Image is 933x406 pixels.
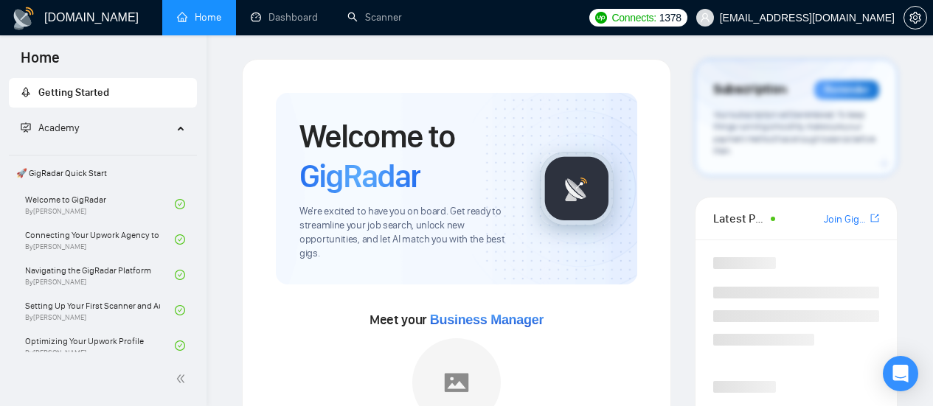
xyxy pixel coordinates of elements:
span: check-circle [175,305,185,315]
span: Connects: [611,10,656,26]
span: 1378 [659,10,681,26]
a: Optimizing Your Upwork ProfileBy[PERSON_NAME] [25,329,175,362]
a: Welcome to GigRadarBy[PERSON_NAME] [25,188,175,220]
div: Reminder [814,80,879,99]
a: Connecting Your Upwork Agency to GigRadarBy[PERSON_NAME] [25,223,175,256]
span: check-circle [175,340,185,351]
span: user [700,13,710,23]
a: homeHome [177,11,221,24]
span: Subscription [713,77,786,102]
img: logo [12,7,35,30]
a: export [870,211,879,225]
span: check-circle [175,199,185,209]
h1: Welcome to [299,116,516,196]
span: double-left [176,371,190,386]
span: Getting Started [38,86,109,99]
span: Meet your [370,312,544,328]
span: 🚀 GigRadar Quick Start [10,158,195,188]
a: searchScanner [347,11,402,24]
span: Academy [38,122,79,134]
span: check-circle [175,270,185,280]
span: GigRadar [299,156,420,196]
div: Open Intercom Messenger [883,356,918,391]
span: Business Manager [430,312,544,327]
a: dashboardDashboard [251,11,318,24]
a: Setting Up Your First Scanner and Auto-BidderBy[PERSON_NAME] [25,294,175,326]
img: gigradar-logo.png [540,152,614,225]
span: We're excited to have you on board. Get ready to streamline your job search, unlock new opportuni... [299,205,516,261]
span: check-circle [175,234,185,245]
img: upwork-logo.png [595,12,607,24]
span: setting [904,12,926,24]
span: export [870,212,879,224]
li: Getting Started [9,78,197,108]
span: Home [9,47,72,78]
a: setting [903,12,927,24]
span: Your subscription will be renewed. To keep things running smoothly, make sure your payment method... [713,109,875,157]
button: setting [903,6,927,29]
span: fund-projection-screen [21,122,31,133]
a: Join GigRadar Slack Community [824,211,867,228]
span: Latest Posts from the GigRadar Community [713,209,766,228]
span: Academy [21,122,79,134]
a: Navigating the GigRadar PlatformBy[PERSON_NAME] [25,259,175,291]
span: rocket [21,87,31,97]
